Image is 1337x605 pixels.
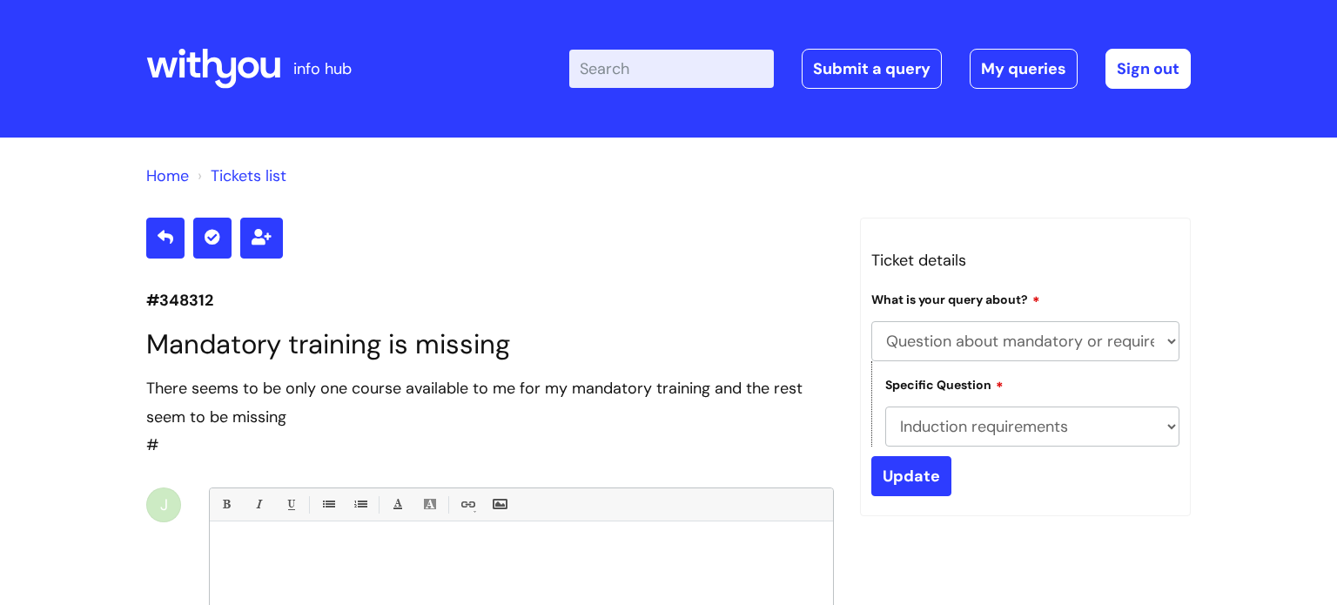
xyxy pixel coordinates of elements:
[419,494,440,515] a: Back Color
[146,162,189,190] li: Solution home
[211,165,286,186] a: Tickets list
[146,487,181,522] div: J
[871,246,1179,274] h3: Ticket details
[146,286,834,314] p: #348312
[569,50,774,88] input: Search
[871,290,1040,307] label: What is your query about?
[293,55,352,83] p: info hub
[146,374,834,431] div: There seems to be only one course available to me for my mandatory training and the rest seem to ...
[215,494,237,515] a: Bold (Ctrl-B)
[146,165,189,186] a: Home
[456,494,478,515] a: Link
[146,374,834,459] div: #
[193,162,286,190] li: Tickets list
[146,328,834,360] h1: Mandatory training is missing
[279,494,301,515] a: Underline(Ctrl-U)
[885,375,1004,393] label: Specific Question
[247,494,269,515] a: Italic (Ctrl-I)
[317,494,339,515] a: • Unordered List (Ctrl-Shift-7)
[1105,49,1191,89] a: Sign out
[488,494,510,515] a: Insert Image...
[802,49,942,89] a: Submit a query
[386,494,408,515] a: Font Color
[569,49,1191,89] div: | -
[871,456,951,496] input: Update
[349,494,371,515] a: 1. Ordered List (Ctrl-Shift-8)
[970,49,1078,89] a: My queries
